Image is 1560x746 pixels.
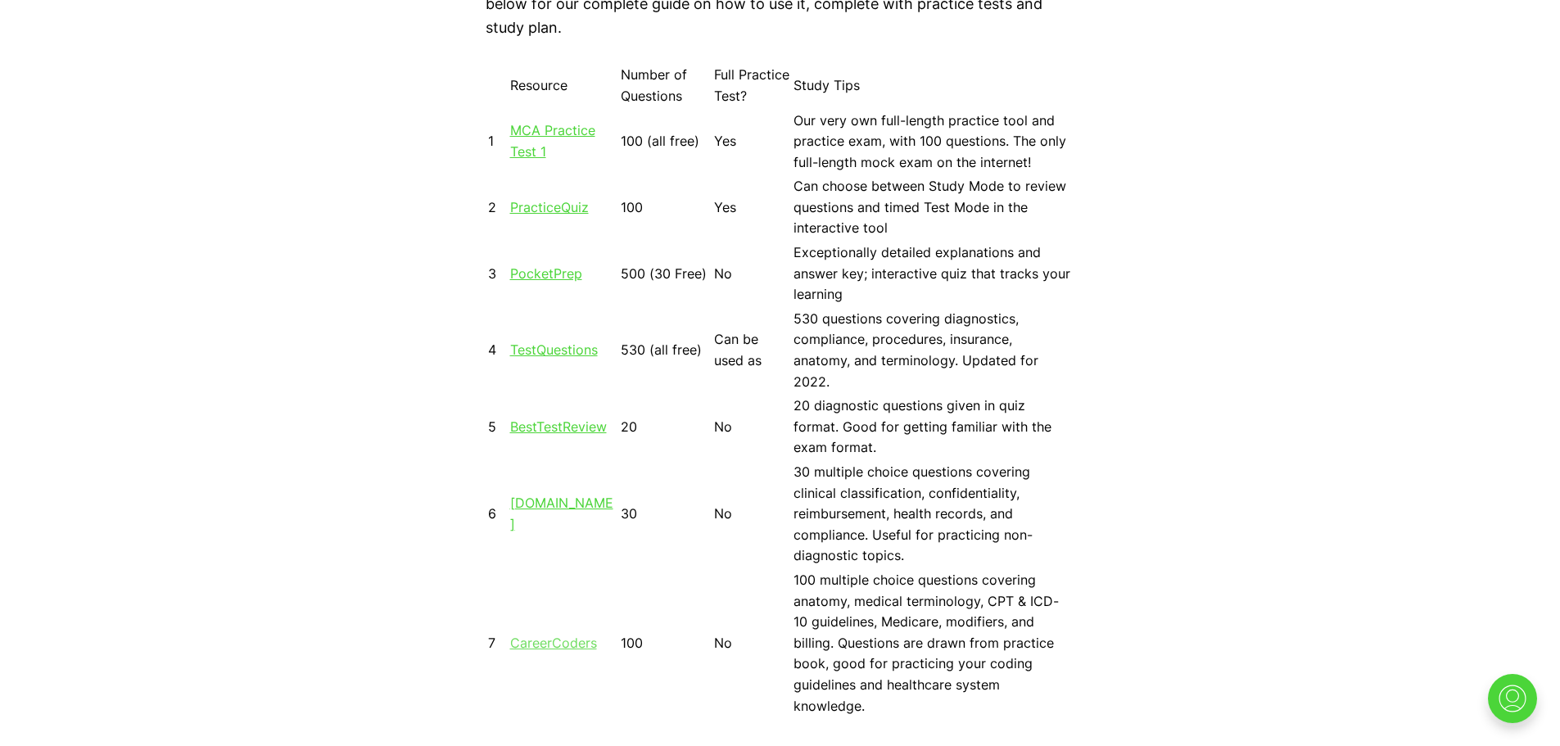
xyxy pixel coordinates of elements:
[487,395,508,459] td: 5
[620,395,712,459] td: 20
[793,242,1073,306] td: Exceptionally detailed explanations and answer key; interactive quiz that tracks your learning
[713,175,791,240] td: Yes
[487,308,508,393] td: 4
[487,461,508,567] td: 6
[487,175,508,240] td: 2
[620,110,712,174] td: 100 (all free)
[713,242,791,306] td: No
[620,64,712,107] td: Number of Questions
[793,395,1073,459] td: 20 diagnostic questions given in quiz format. Good for getting familiar with the exam format.
[713,395,791,459] td: No
[793,461,1073,567] td: 30 multiple choice questions covering clinical classification, confidentiality, reimbursement, he...
[510,635,597,651] a: CareerCoders
[713,308,791,393] td: Can be used as
[793,569,1073,717] td: 100 multiple choice questions covering anatomy, medical terminology, CPT & ICD-10 guidelines, Med...
[510,199,589,215] a: PracticeQuiz
[487,110,508,174] td: 1
[793,175,1073,240] td: Can choose between Study Mode to review questions and timed Test Mode in the interactive tool
[620,308,712,393] td: 530 (all free)
[713,569,791,717] td: No
[793,308,1073,393] td: 530 questions covering diagnostics, compliance, procedures, insurance, anatomy, and terminology. ...
[510,418,607,435] a: BestTestReview
[510,122,595,160] a: MCA Practice Test 1
[793,110,1073,174] td: Our very own full-length practice tool and practice exam, with 100 questions. The only full-lengt...
[620,175,712,240] td: 100
[620,461,712,567] td: 30
[510,265,582,282] a: PocketPrep
[713,461,791,567] td: No
[620,569,712,717] td: 100
[510,495,613,532] a: [DOMAIN_NAME]
[1474,666,1560,746] iframe: portal-trigger
[713,110,791,174] td: Yes
[509,64,618,107] td: Resource
[487,242,508,306] td: 3
[487,569,508,717] td: 7
[620,242,712,306] td: 500 (30 Free)
[510,341,598,358] a: TestQuestions
[713,64,791,107] td: Full Practice Test?
[793,64,1073,107] td: Study Tips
